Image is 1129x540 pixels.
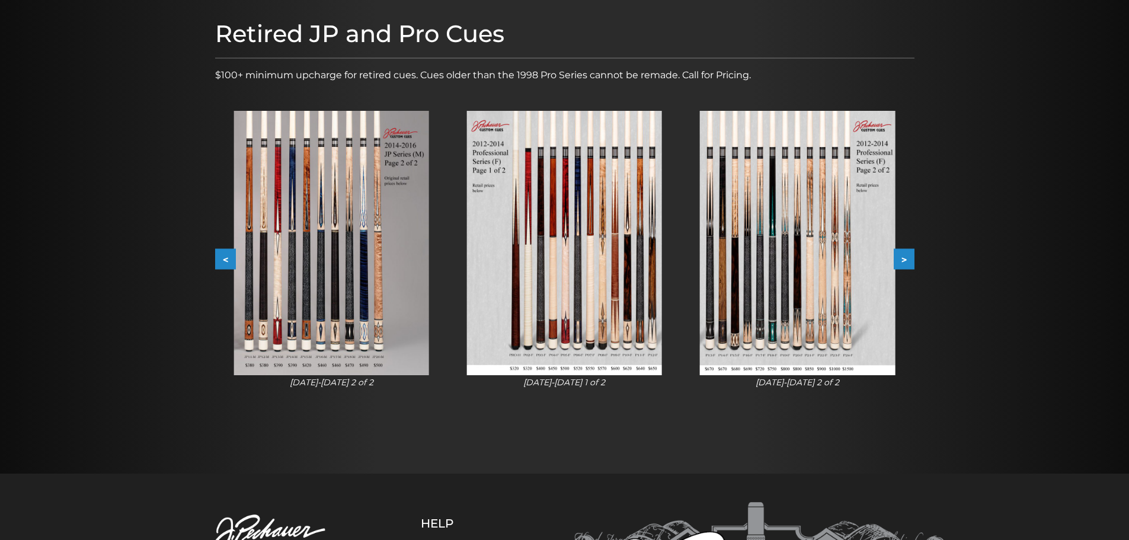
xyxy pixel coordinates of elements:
h1: Retired JP and Pro Cues [215,20,914,48]
p: $100+ minimum upcharge for retired cues. Cues older than the 1998 Pro Series cannot be remade. Ca... [215,68,914,82]
i: [DATE]-[DATE] 1 of 2 [523,377,605,388]
div: Carousel Navigation [215,249,914,270]
h5: Help [421,516,513,531]
button: < [215,249,236,270]
i: [DATE]-[DATE] 2 of 2 [290,377,373,388]
i: [DATE]-[DATE] 2 of 2 [756,377,839,388]
button: > [894,249,914,270]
